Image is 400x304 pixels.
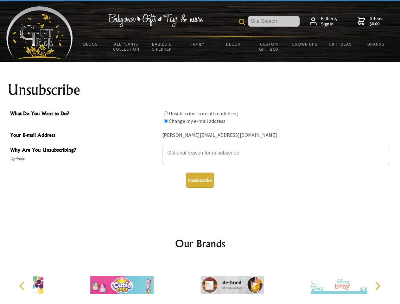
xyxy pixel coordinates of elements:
[10,131,159,140] span: Your E-mail Address
[6,6,73,59] img: Babyware - Gifts - Toys and more...
[251,37,287,56] a: Custom Gift Box
[164,119,168,123] input: What Do You Want to Do?
[10,146,159,155] span: Why Are You Unsubscribing?
[321,16,337,27] span: Hi there,
[144,37,180,56] a: Babies & Children
[109,37,144,56] a: All Plants Collection
[215,37,251,51] a: Decor
[370,21,384,27] strong: $0.00
[108,14,203,27] img: Babywear - Gifts - Toys & more
[248,16,300,27] input: Site Search
[321,21,337,27] strong: Sign in
[164,111,168,115] input: What Do You Want to Do?
[310,16,337,27] a: Hi there,Sign in
[322,37,358,51] a: Gift Ideas
[10,155,159,163] span: Optional
[16,279,30,293] button: Previous
[358,37,394,51] a: Brands
[13,236,388,251] h2: Our Brands
[169,118,225,124] label: Change my e-mail address
[73,37,109,51] a: BLOGS
[162,130,390,140] div: [PERSON_NAME][EMAIL_ADDRESS][DOMAIN_NAME]
[239,19,245,25] img: product search
[162,146,390,165] textarea: Why Are You Unsubscribing?
[8,82,393,98] h1: Unsubscribe
[371,279,384,293] button: Next
[358,16,384,27] a: 0 items$0.00
[370,16,384,27] span: 0 items
[287,37,322,51] a: Grown Ups
[180,37,216,51] a: Family
[10,110,159,119] span: What Do You Want to Do?
[186,173,214,188] button: Unsubscribe
[169,110,238,117] label: Unsubscribe from all marketing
